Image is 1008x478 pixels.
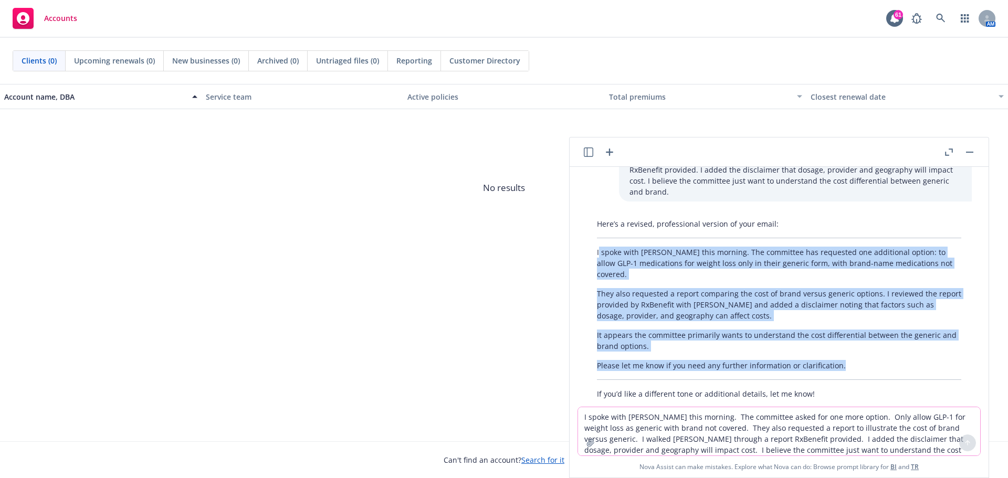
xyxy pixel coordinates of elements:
a: Report a Bug [906,8,927,29]
p: It appears the committee primarily wants to understand the cost differential between the generic ... [597,330,961,352]
p: If you’d like a different tone or additional details, let me know! [597,388,961,399]
span: Archived (0) [257,55,299,66]
a: Switch app [954,8,975,29]
span: Clients (0) [22,55,57,66]
a: BI [890,462,897,471]
span: Customer Directory [449,55,520,66]
span: Nova Assist can make mistakes. Explore what Nova can do: Browse prompt library for and [574,456,984,477]
span: Upcoming renewals (0) [74,55,155,66]
a: TR [911,462,919,471]
span: New businesses (0) [172,55,240,66]
div: Total premiums [609,91,791,102]
div: Account name, DBA [4,91,186,102]
button: Total premiums [605,84,806,109]
span: Reporting [396,55,432,66]
a: Search [930,8,951,29]
span: Untriaged files (0) [316,55,379,66]
div: 61 [894,10,903,19]
p: Please let me know if you need any further information or clarification. [597,360,961,371]
a: Accounts [8,4,81,33]
button: Active policies [403,84,605,109]
a: Search for it [521,455,564,465]
span: Can't find an account? [444,454,564,465]
button: Service team [202,84,403,109]
button: Closest renewal date [806,84,1008,109]
span: Accounts [44,14,77,23]
p: I spoke with [PERSON_NAME] this morning. The committee has requested one additional option: to al... [597,247,961,280]
p: They also requested a report comparing the cost of brand versus generic options. I reviewed the r... [597,288,961,321]
div: Closest renewal date [811,91,992,102]
div: Service team [206,91,399,102]
p: Here’s a revised, professional version of your email: [597,218,961,229]
div: Active policies [407,91,601,102]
